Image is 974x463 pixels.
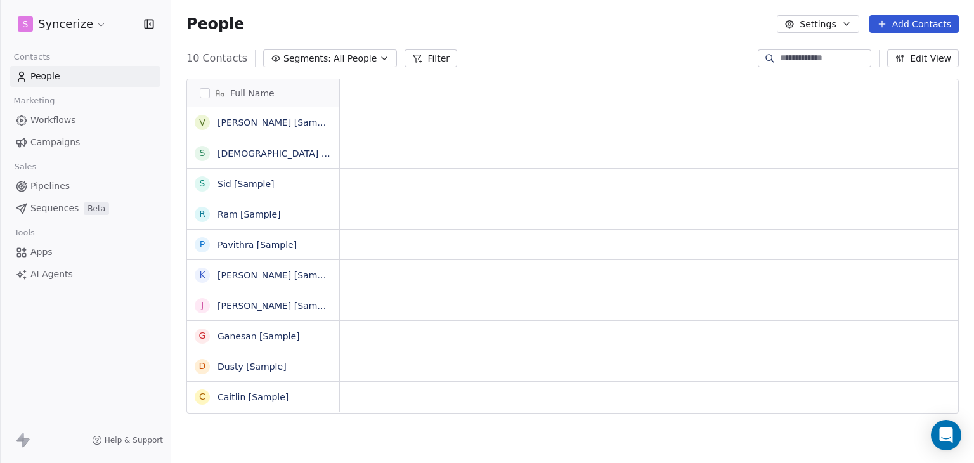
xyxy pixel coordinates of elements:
div: C [199,390,205,403]
a: [DEMOGRAPHIC_DATA] [Sample] [218,148,361,159]
a: Dusty [Sample] [218,362,287,372]
a: Pavithra [Sample] [218,240,297,250]
span: Sales [9,157,42,176]
div: D [199,360,206,373]
button: Settings [777,15,859,33]
div: P [200,238,205,251]
span: Sequences [30,202,79,215]
span: Syncerize [38,16,93,32]
div: Full Name [187,79,339,107]
span: Apps [30,245,53,259]
div: R [199,207,205,221]
button: Add Contacts [869,15,959,33]
div: Open Intercom Messenger [931,420,961,450]
a: SequencesBeta [10,198,160,219]
a: [PERSON_NAME] [Sample] [218,117,334,127]
button: Edit View [887,49,959,67]
a: Ganesan [Sample] [218,331,300,341]
a: People [10,66,160,87]
a: Help & Support [92,435,163,445]
div: K [199,268,205,282]
a: Sid [Sample] [218,179,275,189]
a: [PERSON_NAME] [Sample] [218,301,334,311]
span: Contacts [8,48,56,67]
span: People [186,15,244,34]
div: S [200,177,205,190]
span: 10 Contacts [186,51,247,66]
span: Tools [9,223,40,242]
span: AI Agents [30,268,73,281]
button: Filter [405,49,457,67]
span: All People [334,52,377,65]
span: Workflows [30,114,76,127]
span: Campaigns [30,136,80,149]
a: AI Agents [10,264,160,285]
a: [PERSON_NAME] [Sample] [218,270,334,280]
a: Apps [10,242,160,263]
span: People [30,70,60,83]
span: S [23,18,29,30]
span: Help & Support [105,435,163,445]
span: Pipelines [30,179,70,193]
a: Ram [Sample] [218,209,281,219]
span: Full Name [230,87,275,100]
span: Marketing [8,91,60,110]
div: V [199,116,205,129]
a: Campaigns [10,132,160,153]
button: SSyncerize [15,13,109,35]
a: Workflows [10,110,160,131]
a: Pipelines [10,176,160,197]
a: Caitlin [Sample] [218,392,289,402]
div: J [201,299,204,312]
div: G [199,329,206,342]
div: grid [187,107,340,456]
span: Segments: [283,52,331,65]
span: Beta [84,202,109,215]
div: S [200,147,205,160]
